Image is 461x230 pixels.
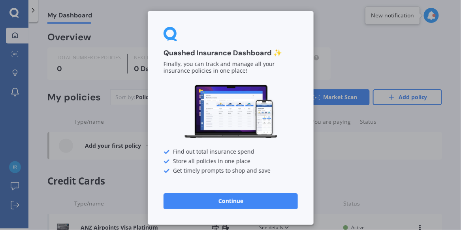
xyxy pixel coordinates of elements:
h3: Quashed Insurance Dashboard ✨ [164,49,298,58]
div: Get timely prompts to shop and save [164,168,298,174]
div: Store all policies in one place [164,158,298,165]
img: Dashboard [183,84,278,140]
div: Find out total insurance spend [164,149,298,155]
p: Finally, you can track and manage all your insurance policies in one place! [164,61,298,74]
button: Continue [164,193,298,209]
